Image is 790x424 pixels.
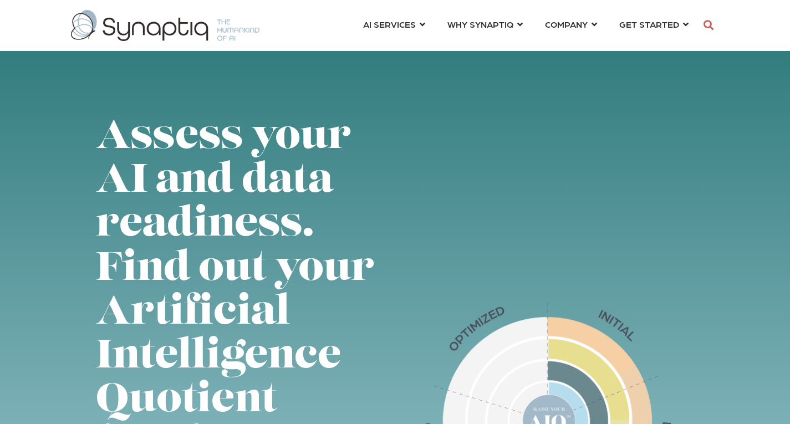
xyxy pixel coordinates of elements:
span: WHY SYNAPTIQ [447,17,513,32]
a: COMPANY [545,14,597,34]
nav: menu [352,6,700,45]
a: GET STARTED [619,14,689,34]
span: GET STARTED [619,17,679,32]
span: AI SERVICES [363,17,416,32]
a: AI SERVICES [363,14,425,34]
a: WHY SYNAPTIQ [447,14,523,34]
span: COMPANY [545,17,588,32]
img: synaptiq logo-1 [71,10,259,41]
